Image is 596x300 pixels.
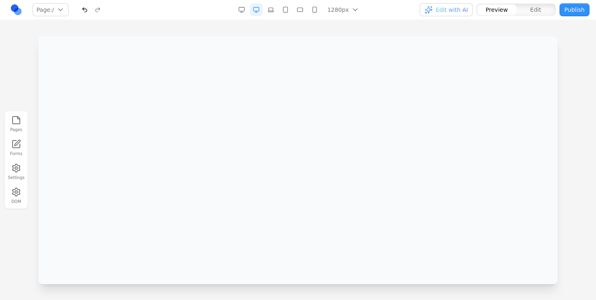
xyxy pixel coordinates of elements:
button: Tablet [279,3,292,16]
button: DOM [7,186,25,206]
button: Edit with AI [420,3,473,16]
button: 1280px [323,3,364,16]
button: Pages [7,114,25,134]
button: Desktop Wide [235,3,248,16]
button: Publish [560,3,590,16]
button: Page:/ [32,3,69,16]
button: Settings [7,162,25,182]
iframe: Preview [39,36,557,284]
span: Edit [530,6,541,14]
a: Forms [7,138,25,158]
button: Desktop [250,3,263,16]
span: Edit with AI [436,6,468,14]
button: Laptop [264,3,277,16]
button: Mobile Landscape [294,3,307,16]
button: Mobile [308,3,321,16]
span: Preview [486,6,508,14]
